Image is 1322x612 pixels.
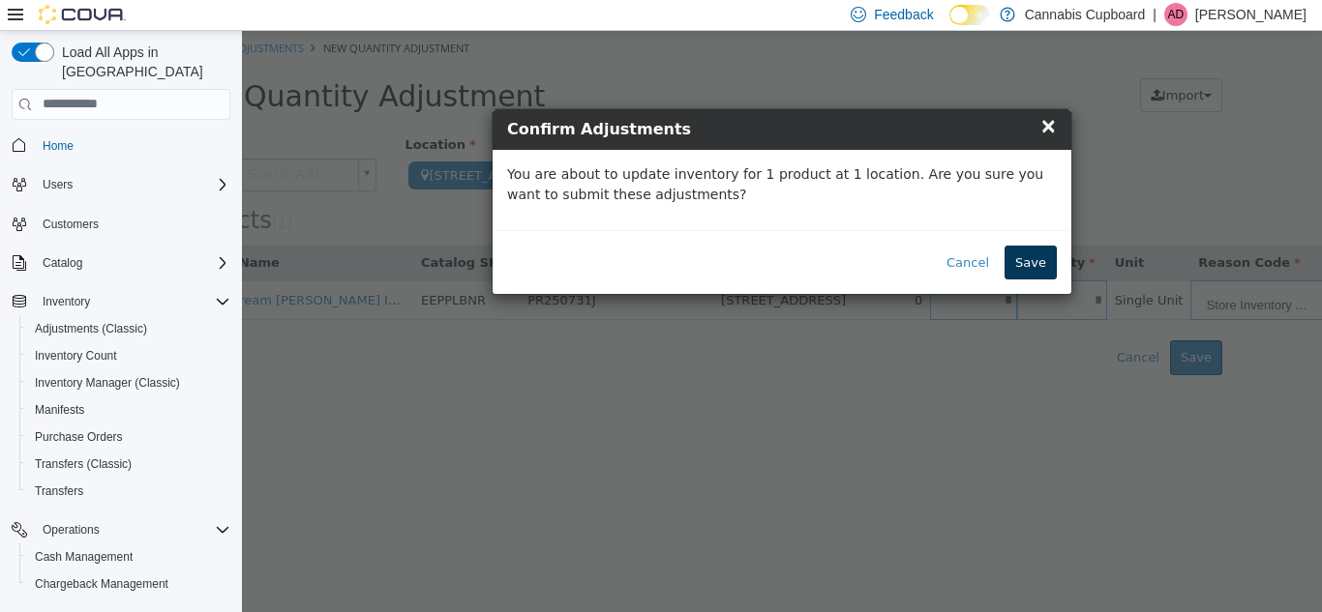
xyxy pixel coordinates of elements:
span: Catalog [35,251,230,275]
span: AD [1168,3,1185,26]
span: Transfers [27,480,230,503]
p: [PERSON_NAME] [1195,3,1307,26]
span: Customers [43,217,99,232]
a: Inventory Manager (Classic) [27,371,188,394]
span: × [797,83,815,106]
span: Adjustments (Classic) [27,317,230,340]
button: Operations [35,518,107,541]
span: Transfers (Classic) [27,452,230,476]
a: Adjustments (Classic) [27,317,155,340]
span: Customers [35,212,230,236]
button: Inventory [4,288,238,315]
a: Transfers (Classic) [27,452,139,476]
a: Chargeback Management [27,572,176,596]
span: Manifests [27,398,230,422]
a: Customers [35,213,106,236]
button: Manifests [19,396,238,423]
button: Users [4,171,238,198]
button: Home [4,131,238,160]
span: Chargeback Management [27,572,230,596]
span: Inventory Manager (Classic) [35,375,180,391]
span: Home [43,138,74,154]
p: | [1153,3,1157,26]
span: Home [35,133,230,158]
span: Inventory Count [35,348,117,364]
div: Adam Dirani [1164,3,1187,26]
img: Cova [39,5,126,24]
span: Transfers [35,483,83,499]
a: Transfers [27,480,91,503]
a: Purchase Orders [27,425,131,449]
input: Dark Mode [949,5,990,25]
button: Adjustments (Classic) [19,315,238,342]
button: Cancel [694,215,758,249]
span: Feedback [874,5,933,24]
p: Cannabis Cupboard [1025,3,1146,26]
button: Inventory Count [19,342,238,369]
span: Purchase Orders [35,429,123,445]
p: You are about to update inventory for 1 product at 1 location. Are you sure you want to submit th... [265,133,815,174]
button: Purchase Orders [19,423,238,451]
span: Users [43,177,73,192]
span: Dark Mode [949,25,950,26]
span: Operations [35,518,230,541]
a: Manifests [27,398,92,422]
span: Inventory [35,290,230,313]
a: Cash Management [27,545,140,568]
span: Inventory Count [27,344,230,367]
button: Transfers [19,478,238,505]
h4: Confirm Adjustments [265,87,815,110]
a: Home [35,134,81,158]
button: Save [763,215,815,249]
button: Catalog [35,251,90,275]
button: Customers [4,210,238,238]
span: Inventory Manager (Classic) [27,371,230,394]
a: Inventory Count [27,344,125,367]
button: Chargeback Management [19,570,238,597]
span: Adjustments (Classic) [35,321,147,336]
span: Users [35,173,230,196]
button: Operations [4,516,238,543]
button: Inventory Manager (Classic) [19,369,238,396]
span: Transfers (Classic) [35,456,132,472]
span: Purchase Orders [27,425,230,449]
span: Load All Apps in [GEOGRAPHIC_DATA] [54,43,230,81]
button: Cash Management [19,543,238,570]
span: Catalog [43,255,82,271]
span: Cash Management [27,545,230,568]
span: Manifests [35,402,84,418]
span: Inventory [43,294,90,309]
span: Chargeback Management [35,576,168,592]
button: Transfers (Classic) [19,451,238,478]
button: Users [35,173,80,196]
button: Catalog [4,249,238,277]
span: Cash Management [35,549,133,565]
span: Operations [43,522,100,538]
button: Inventory [35,290,98,313]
